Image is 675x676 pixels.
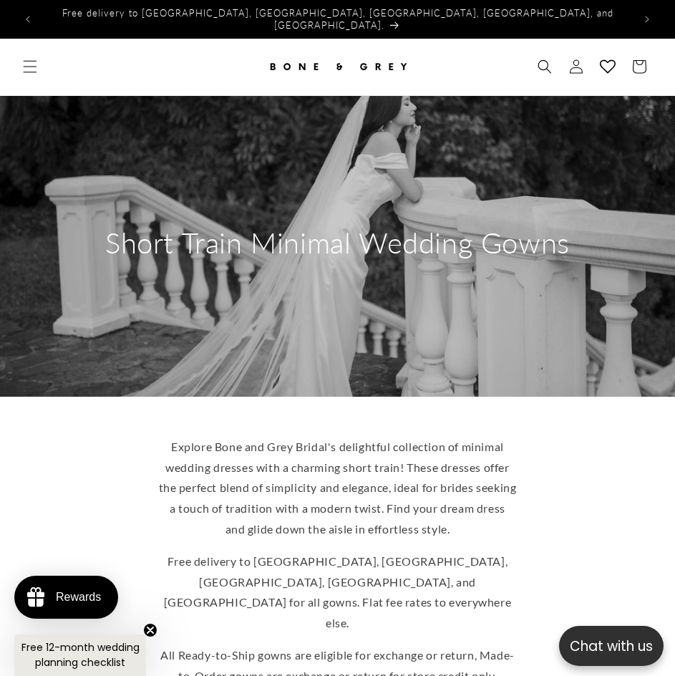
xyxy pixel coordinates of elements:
summary: Search [529,51,560,82]
span: Free 12-month wedding planning checklist [21,640,140,670]
a: Bone and Grey Bridal [261,46,414,88]
span: Free delivery to [GEOGRAPHIC_DATA], [GEOGRAPHIC_DATA], [GEOGRAPHIC_DATA], [GEOGRAPHIC_DATA], and ... [62,7,613,31]
div: Free 12-month wedding planning checklistClose teaser [14,634,146,676]
p: Free delivery to [GEOGRAPHIC_DATA], [GEOGRAPHIC_DATA], [GEOGRAPHIC_DATA], [GEOGRAPHIC_DATA], and ... [159,551,517,634]
button: Next announcement [631,4,663,35]
h2: Short Train Minimal Wedding Gowns [105,224,570,261]
summary: Menu [14,51,46,82]
img: Bone and Grey Bridal [266,51,409,82]
p: Explore Bone and Grey Bridal's delightful collection of minimal wedding dresses with a charming s... [159,437,517,540]
div: Rewards [56,591,101,604]
p: Chat with us [559,636,664,657]
button: Close teaser [143,623,157,637]
button: Previous announcement [12,4,44,35]
button: Open chatbox [559,626,664,666]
